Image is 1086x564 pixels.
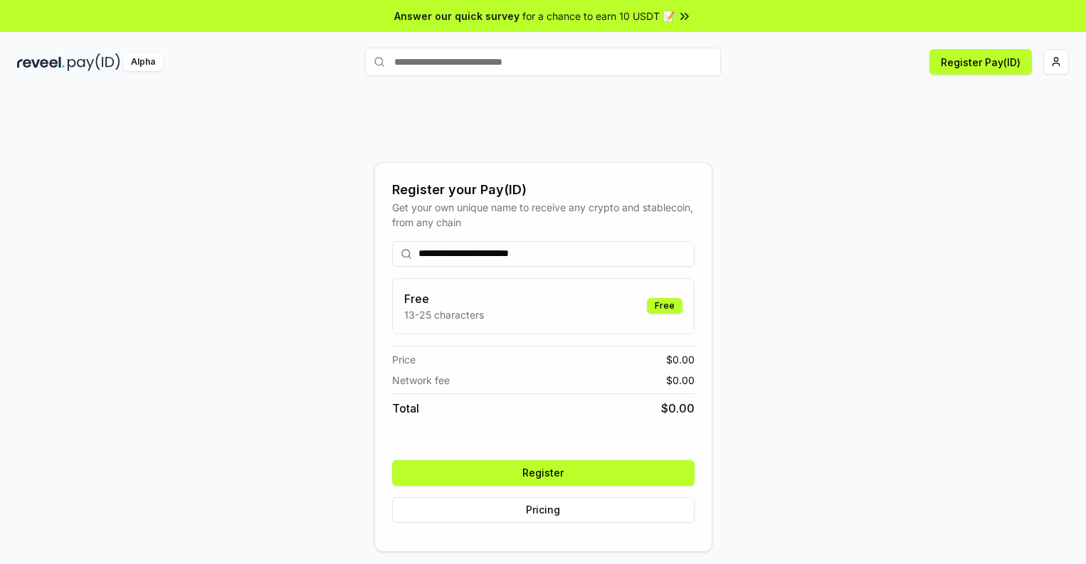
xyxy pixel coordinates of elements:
[929,49,1032,75] button: Register Pay(ID)
[123,53,163,71] div: Alpha
[17,53,65,71] img: reveel_dark
[392,497,695,523] button: Pricing
[392,180,695,200] div: Register your Pay(ID)
[404,290,484,307] h3: Free
[392,400,419,417] span: Total
[392,200,695,230] div: Get your own unique name to receive any crypto and stablecoin, from any chain
[666,373,695,388] span: $ 0.00
[392,352,416,367] span: Price
[404,307,484,322] p: 13-25 characters
[68,53,120,71] img: pay_id
[392,460,695,486] button: Register
[647,298,682,314] div: Free
[394,9,520,23] span: Answer our quick survey
[522,9,675,23] span: for a chance to earn 10 USDT 📝
[392,373,450,388] span: Network fee
[661,400,695,417] span: $ 0.00
[666,352,695,367] span: $ 0.00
